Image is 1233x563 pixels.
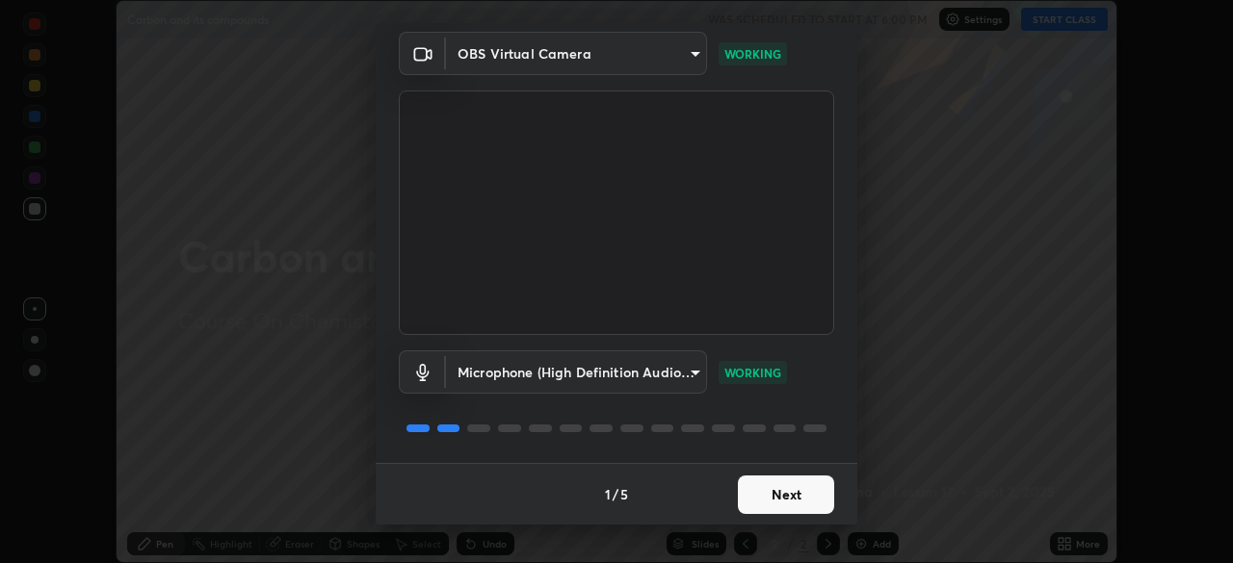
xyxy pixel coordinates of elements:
h4: 5 [620,484,628,504]
div: OBS Virtual Camera [446,32,707,75]
div: OBS Virtual Camera [446,350,707,394]
p: WORKING [724,45,781,63]
button: Next [738,475,834,514]
h4: / [613,484,618,504]
h4: 1 [605,484,611,504]
p: WORKING [724,364,781,381]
